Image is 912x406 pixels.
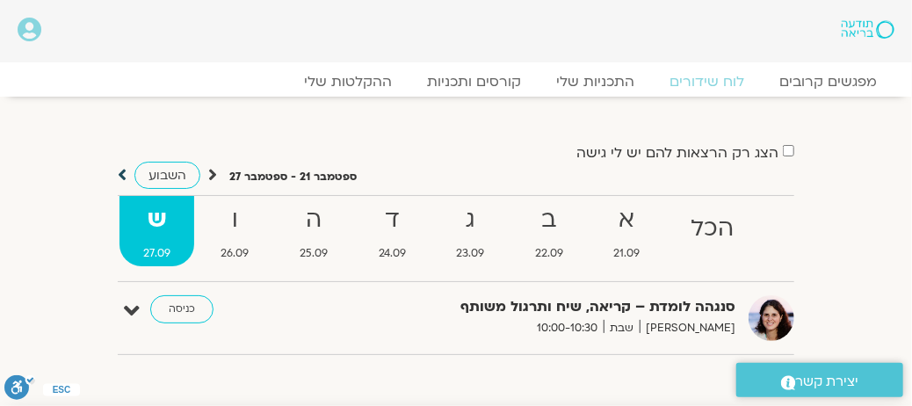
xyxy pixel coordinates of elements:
a: ש27.09 [119,196,194,266]
span: השבוע [148,167,186,184]
span: 27.09 [119,244,194,263]
span: 26.09 [198,244,273,263]
span: 21.09 [590,244,664,263]
a: ד24.09 [355,196,430,266]
span: 22.09 [511,244,587,263]
a: השבוע [134,162,200,189]
a: ההקלטות שלי [286,73,409,91]
p: ספטמבר 21 - ספטמבר 27 [229,168,357,186]
strong: ד [355,200,430,240]
span: שבת [604,319,640,337]
strong: ש [119,200,194,240]
span: יצירת קשר [796,370,859,394]
a: א21.09 [590,196,664,266]
strong: ג [433,200,509,240]
span: [PERSON_NAME] [640,319,735,337]
strong: סנגהה לומדת – קריאה, שיח ותרגול משותף [358,295,735,319]
label: הצג רק הרצאות להם יש לי גישה [576,145,778,161]
a: קורסים ותכניות [409,73,539,91]
span: 23.09 [433,244,509,263]
a: ב22.09 [511,196,587,266]
span: 10:00-10:30 [531,319,604,337]
a: הכל [667,196,757,266]
a: יצירת קשר [736,363,903,397]
a: כניסה [150,295,214,323]
strong: הכל [667,209,757,249]
strong: ה [276,200,351,240]
strong: א [590,200,664,240]
strong: ו [198,200,273,240]
a: לוח שידורים [652,73,762,91]
span: 24.09 [355,244,430,263]
span: 25.09 [276,244,351,263]
a: ה25.09 [276,196,351,266]
strong: ב [511,200,587,240]
nav: Menu [18,73,894,91]
a: מפגשים קרובים [762,73,894,91]
a: ג23.09 [433,196,509,266]
a: ו26.09 [198,196,273,266]
a: התכניות שלי [539,73,652,91]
